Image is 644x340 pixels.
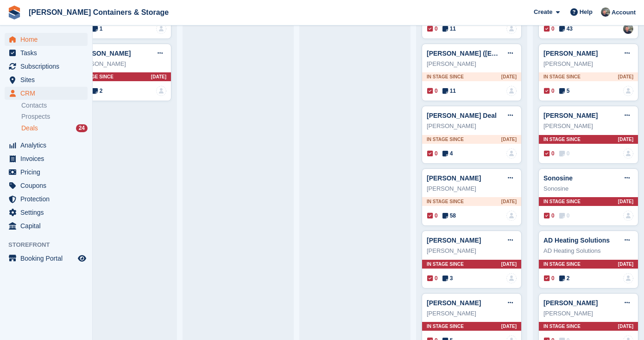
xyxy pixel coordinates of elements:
span: 4 [442,149,453,158]
img: deal-assignee-blank [623,273,633,283]
img: Adam Greenhalgh [623,24,633,34]
a: menu [5,87,88,100]
a: menu [5,219,88,232]
span: Capital [20,219,76,232]
a: [PERSON_NAME] [543,112,598,119]
a: menu [5,192,88,205]
div: Sonosine [543,184,633,193]
img: deal-assignee-blank [506,86,517,96]
span: In stage since [427,198,464,205]
span: 3 [442,274,453,282]
span: 0 [544,212,555,220]
span: [DATE] [151,73,166,80]
a: menu [5,206,88,219]
span: 0 [427,149,438,158]
span: Protection [20,192,76,205]
span: In stage since [427,261,464,268]
span: 0 [544,25,555,33]
a: [PERSON_NAME] ([EMAIL_ADDRESS][DOMAIN_NAME]) Deal [427,50,616,57]
a: deal-assignee-blank [623,148,633,159]
span: 0 [427,212,438,220]
span: In stage since [543,73,581,80]
a: [PERSON_NAME] [427,174,481,182]
span: [DATE] [618,198,633,205]
div: [PERSON_NAME] [76,59,166,69]
span: 0 [427,274,438,282]
a: menu [5,73,88,86]
img: deal-assignee-blank [506,148,517,159]
div: AD Heating Solutions [543,246,633,256]
span: Sites [20,73,76,86]
img: deal-assignee-blank [156,86,166,96]
a: Prospects [21,112,88,122]
div: [PERSON_NAME] [543,59,633,69]
span: [DATE] [618,73,633,80]
span: 0 [544,149,555,158]
span: CRM [20,87,76,100]
a: menu [5,179,88,192]
span: Analytics [20,139,76,152]
img: stora-icon-8386f47178a22dfd0bd8f6a31ec36ba5ce8667c1dd55bd0f319d3a0aa187defe.svg [7,6,21,19]
span: In stage since [76,73,114,80]
span: 43 [559,25,573,33]
div: [PERSON_NAME] [427,59,517,69]
a: Contacts [21,101,88,110]
a: [PERSON_NAME] [76,50,131,57]
div: [PERSON_NAME] [427,246,517,256]
a: AD Heating Solutions [543,237,610,244]
a: deal-assignee-blank [156,24,166,34]
span: 0 [544,87,555,95]
span: Deals [21,124,38,133]
a: menu [5,60,88,73]
span: [DATE] [501,323,517,330]
span: [DATE] [501,198,517,205]
span: 2 [92,87,103,95]
span: In stage since [543,261,581,268]
img: deal-assignee-blank [506,273,517,283]
span: 0 [427,87,438,95]
span: In stage since [427,73,464,80]
span: [DATE] [501,136,517,143]
span: 0 [559,212,570,220]
span: Prospects [21,112,50,121]
span: 1 [92,25,103,33]
span: Account [612,8,636,17]
a: menu [5,139,88,152]
a: menu [5,166,88,179]
span: [DATE] [501,261,517,268]
a: [PERSON_NAME] [543,299,598,307]
span: 11 [442,25,456,33]
div: [PERSON_NAME] [543,122,633,131]
a: Sonosine [543,174,573,182]
span: Create [534,7,552,17]
span: 0 [427,25,438,33]
span: Home [20,33,76,46]
a: menu [5,152,88,165]
img: deal-assignee-blank [506,211,517,221]
div: [PERSON_NAME] [427,309,517,318]
span: Subscriptions [20,60,76,73]
span: Storefront [8,240,92,250]
span: In stage since [427,323,464,330]
span: 58 [442,212,456,220]
a: deal-assignee-blank [623,211,633,221]
span: [DATE] [618,323,633,330]
span: 0 [559,149,570,158]
a: [PERSON_NAME] [543,50,598,57]
span: In stage since [543,198,581,205]
a: [PERSON_NAME] [427,299,481,307]
span: In stage since [427,136,464,143]
img: deal-assignee-blank [623,86,633,96]
span: 0 [544,274,555,282]
div: [PERSON_NAME] [543,309,633,318]
span: 2 [559,274,570,282]
a: [PERSON_NAME] Deal [427,112,497,119]
a: menu [5,33,88,46]
a: Preview store [76,253,88,264]
a: deal-assignee-blank [506,24,517,34]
